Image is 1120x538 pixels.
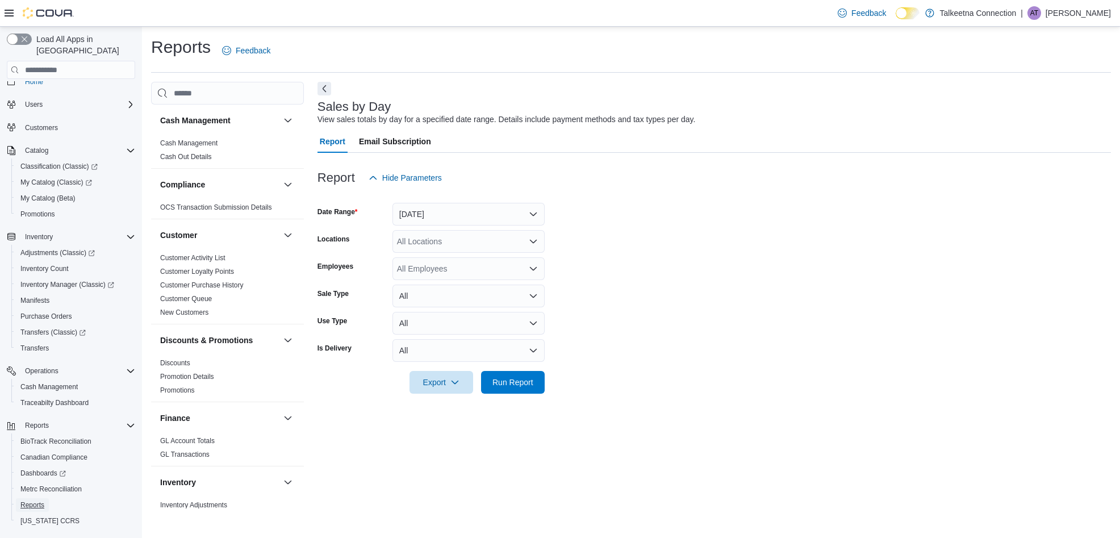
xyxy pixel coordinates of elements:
[160,372,214,381] span: Promotion Details
[16,246,135,260] span: Adjustments (Classic)
[16,160,135,173] span: Classification (Classic)
[833,2,891,24] a: Feedback
[20,178,92,187] span: My Catalog (Classic)
[16,498,135,512] span: Reports
[317,100,391,114] h3: Sales by Day
[2,418,140,433] button: Reports
[11,324,140,340] a: Transfers (Classic)
[16,380,82,394] a: Cash Management
[529,237,538,246] button: Open list of options
[160,477,196,488] h3: Inventory
[20,230,135,244] span: Inventory
[11,206,140,222] button: Promotions
[160,437,215,445] a: GL Account Totals
[20,75,48,89] a: Home
[281,411,295,425] button: Finance
[11,379,140,395] button: Cash Management
[11,513,140,529] button: [US_STATE] CCRS
[25,100,43,109] span: Users
[20,485,82,494] span: Metrc Reconciliation
[492,377,533,388] span: Run Report
[160,115,231,126] h3: Cash Management
[16,514,84,528] a: [US_STATE] CCRS
[160,230,279,241] button: Customer
[1030,6,1038,20] span: AT
[151,136,304,168] div: Cash Management
[20,264,69,273] span: Inventory Count
[16,435,135,448] span: BioTrack Reconciliation
[20,398,89,407] span: Traceabilty Dashboard
[317,344,352,353] label: Is Delivery
[160,203,272,211] a: OCS Transaction Submission Details
[16,396,135,410] span: Traceabilty Dashboard
[160,477,279,488] button: Inventory
[25,77,43,86] span: Home
[160,359,190,367] a: Discounts
[20,162,98,171] span: Classification (Classic)
[16,451,135,464] span: Canadian Compliance
[317,262,353,271] label: Employees
[151,251,304,324] div: Customer
[16,207,135,221] span: Promotions
[160,254,225,262] a: Customer Activity List
[20,516,80,526] span: [US_STATE] CCRS
[25,421,49,430] span: Reports
[317,289,349,298] label: Sale Type
[20,437,91,446] span: BioTrack Reconciliation
[11,449,140,465] button: Canadian Compliance
[218,39,275,62] a: Feedback
[11,245,140,261] a: Adjustments (Classic)
[16,482,86,496] a: Metrc Reconciliation
[160,295,212,303] a: Customer Queue
[160,203,272,212] span: OCS Transaction Submission Details
[160,412,279,424] button: Finance
[160,230,197,241] h3: Customer
[20,364,63,378] button: Operations
[160,268,234,276] a: Customer Loyalty Points
[20,98,47,111] button: Users
[160,308,208,316] a: New Customers
[20,120,135,135] span: Customers
[160,436,215,445] span: GL Account Totals
[16,310,135,323] span: Purchase Orders
[16,341,53,355] a: Transfers
[20,144,53,157] button: Catalog
[1046,6,1111,20] p: [PERSON_NAME]
[160,386,195,394] a: Promotions
[160,139,218,148] span: Cash Management
[16,326,90,339] a: Transfers (Classic)
[160,450,210,459] span: GL Transactions
[281,476,295,489] button: Inventory
[940,6,1017,20] p: Talkeetna Connection
[16,278,135,291] span: Inventory Manager (Classic)
[160,451,210,458] a: GL Transactions
[16,498,49,512] a: Reports
[481,371,545,394] button: Run Report
[151,356,304,402] div: Discounts & Promotions
[317,171,355,185] h3: Report
[317,235,350,244] label: Locations
[16,294,135,307] span: Manifests
[20,328,86,337] span: Transfers (Classic)
[16,176,97,189] a: My Catalog (Classic)
[151,434,304,466] div: Finance
[20,419,53,432] button: Reports
[1021,6,1023,20] p: |
[16,160,102,173] a: Classification (Classic)
[160,179,205,190] h3: Compliance
[11,497,140,513] button: Reports
[409,371,473,394] button: Export
[16,191,135,205] span: My Catalog (Beta)
[317,207,358,216] label: Date Range
[11,481,140,497] button: Metrc Reconciliation
[236,45,270,56] span: Feedback
[416,371,466,394] span: Export
[20,121,62,135] a: Customers
[20,344,49,353] span: Transfers
[392,203,545,226] button: [DATE]
[20,453,87,462] span: Canadian Compliance
[11,293,140,308] button: Manifests
[2,119,140,136] button: Customers
[16,262,73,276] a: Inventory Count
[20,312,72,321] span: Purchase Orders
